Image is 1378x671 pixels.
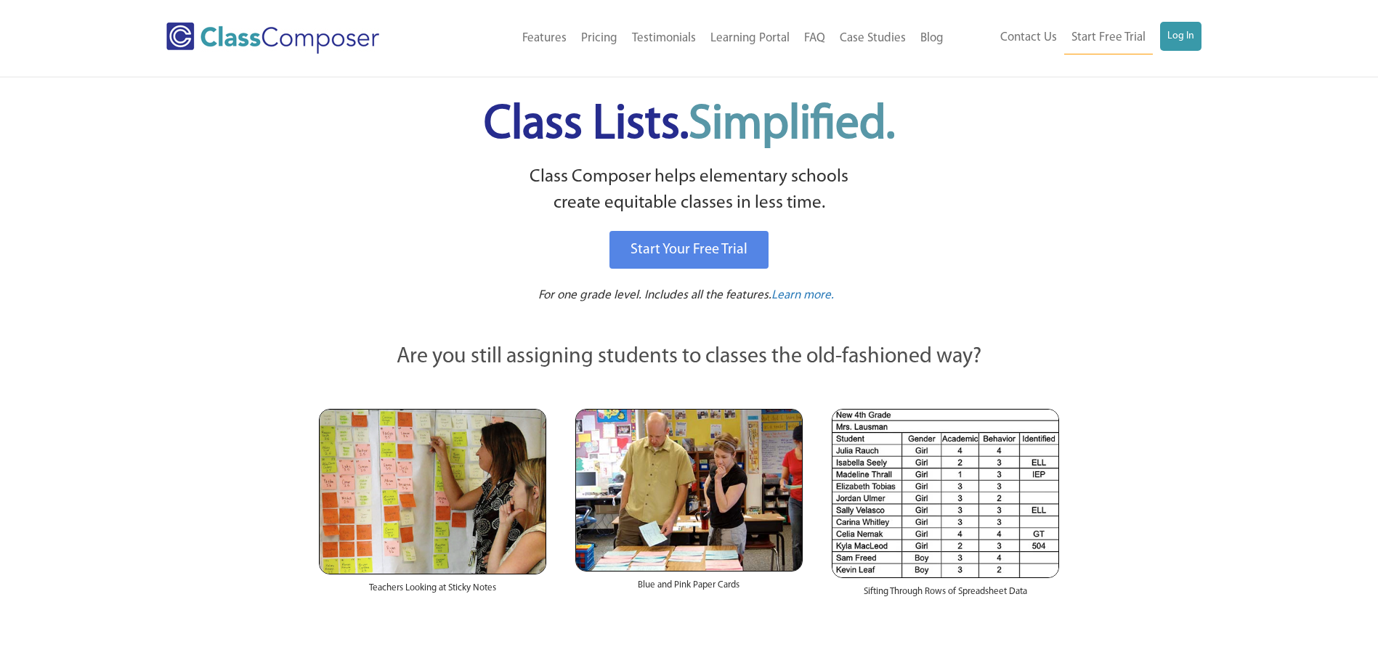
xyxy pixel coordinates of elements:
span: Learn more. [771,289,834,301]
nav: Header Menu [439,23,951,54]
nav: Header Menu [951,22,1201,54]
a: Learning Portal [703,23,797,54]
a: Pricing [574,23,625,54]
span: Start Your Free Trial [631,243,747,257]
span: For one grade level. Includes all the features. [538,289,771,301]
a: Testimonials [625,23,703,54]
a: Log In [1160,22,1201,51]
span: Simplified. [689,102,895,149]
a: Features [515,23,574,54]
img: Blue and Pink Paper Cards [575,409,803,571]
a: Blog [913,23,951,54]
p: Class Composer helps elementary schools create equitable classes in less time. [317,164,1062,217]
a: Case Studies [832,23,913,54]
a: Start Free Trial [1064,22,1153,54]
img: Class Composer [166,23,379,54]
p: Are you still assigning students to classes the old-fashioned way? [319,341,1060,373]
a: Start Your Free Trial [609,231,769,269]
span: Class Lists. [484,102,895,149]
a: FAQ [797,23,832,54]
img: Spreadsheets [832,409,1059,578]
a: Contact Us [993,22,1064,54]
div: Teachers Looking at Sticky Notes [319,574,546,609]
a: Learn more. [771,287,834,305]
div: Blue and Pink Paper Cards [575,572,803,606]
div: Sifting Through Rows of Spreadsheet Data [832,578,1059,613]
img: Teachers Looking at Sticky Notes [319,409,546,574]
